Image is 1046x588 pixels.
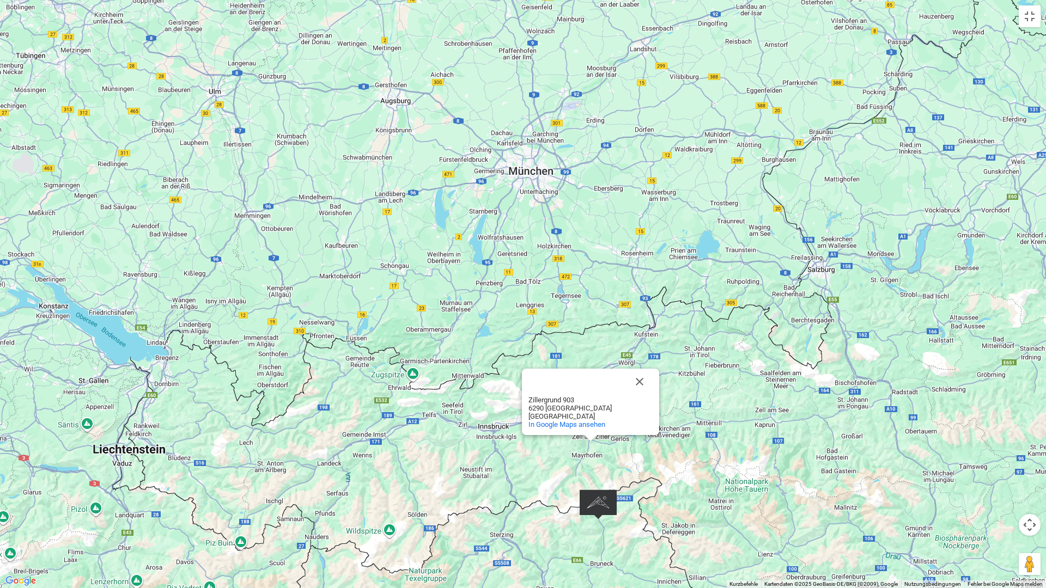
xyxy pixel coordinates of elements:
[528,412,627,420] div: [GEOGRAPHIC_DATA]
[528,396,627,404] div: Zillergrund 903
[528,420,605,428] a: In Google Maps ansehen
[627,369,653,395] button: Schließen
[528,404,627,412] div: 6290 [GEOGRAPHIC_DATA]
[528,378,627,394] div: ZillergrundRock [GEOGRAPHIC_DATA]
[522,369,659,435] div: ZillergrundRock Luxury Mountain Resort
